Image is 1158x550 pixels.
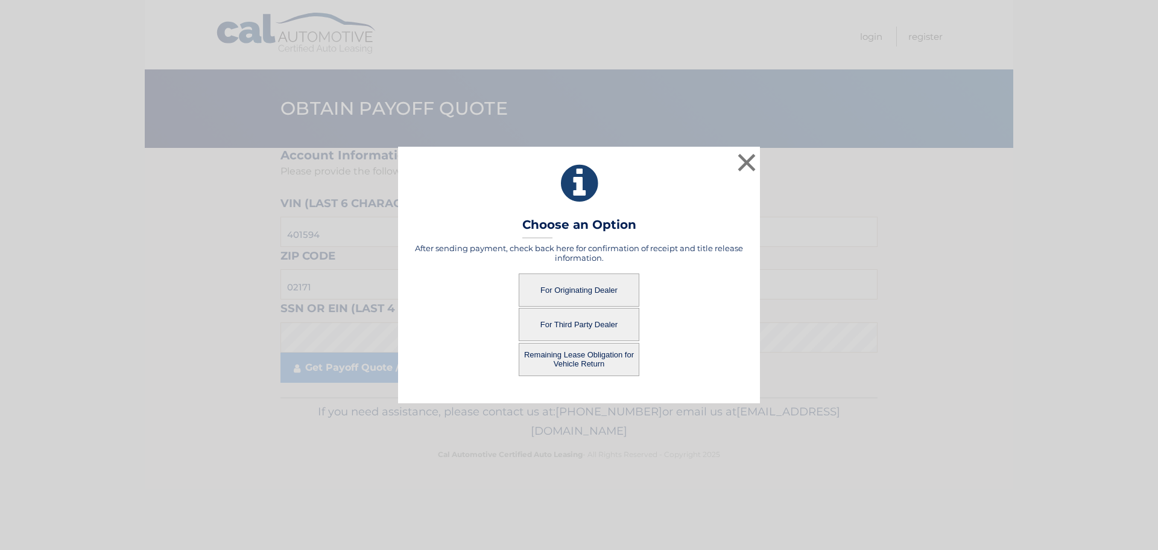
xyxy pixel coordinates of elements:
button: For Third Party Dealer [519,308,639,341]
h3: Choose an Option [522,217,636,238]
h5: After sending payment, check back here for confirmation of receipt and title release information. [413,243,745,263]
button: × [735,150,759,174]
button: For Originating Dealer [519,273,639,307]
button: Remaining Lease Obligation for Vehicle Return [519,343,639,376]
